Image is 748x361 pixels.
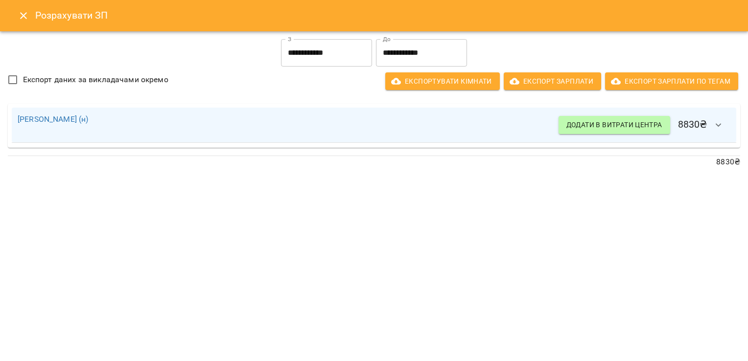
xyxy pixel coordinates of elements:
[23,74,168,86] span: Експорт даних за викладачами окремо
[393,75,492,87] span: Експортувати кімнати
[12,4,35,27] button: Close
[613,75,730,87] span: Експорт Зарплати по тегам
[8,156,740,168] p: 8830 ₴
[504,72,601,90] button: Експорт Зарплати
[605,72,738,90] button: Експорт Зарплати по тегам
[566,119,662,131] span: Додати в витрати центра
[559,113,730,137] h6: 8830 ₴
[559,116,670,134] button: Додати в витрати центра
[385,72,500,90] button: Експортувати кімнати
[18,114,89,124] a: [PERSON_NAME] (н)
[512,75,593,87] span: Експорт Зарплати
[35,8,736,23] h6: Розрахувати ЗП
